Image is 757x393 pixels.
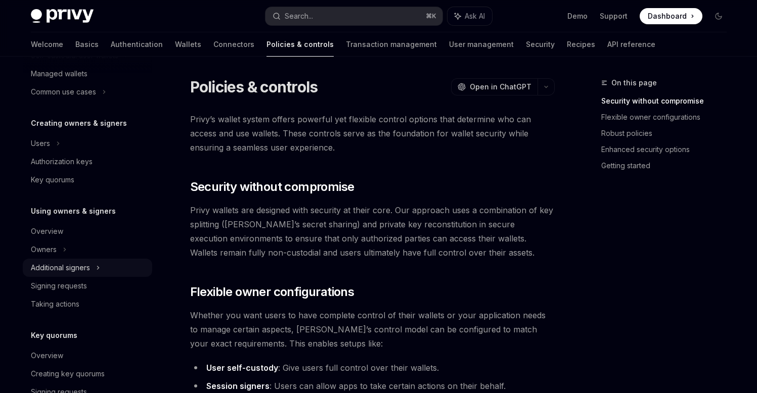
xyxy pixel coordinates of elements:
[31,156,93,168] div: Authorization keys
[601,141,735,158] a: Enhanced security options
[426,12,436,20] span: ⌘ K
[607,32,655,57] a: API reference
[648,11,687,21] span: Dashboard
[31,86,96,98] div: Common use cases
[31,137,50,150] div: Users
[31,174,74,186] div: Key quorums
[611,77,657,89] span: On this page
[449,32,514,57] a: User management
[465,11,485,21] span: Ask AI
[31,225,63,237] div: Overview
[567,11,588,21] a: Demo
[31,280,87,292] div: Signing requests
[190,203,555,260] span: Privy wallets are designed with security at their core. Our approach uses a combination of key sp...
[448,7,492,25] button: Ask AI
[23,277,152,295] a: Signing requests
[601,125,735,141] a: Robust policies
[190,379,555,393] li: : Users can allow apps to take certain actions on their behalf.
[265,7,442,25] button: Search...⌘K
[31,329,77,341] h5: Key quorums
[31,117,127,129] h5: Creating owners & signers
[23,295,152,313] a: Taking actions
[600,11,628,21] a: Support
[470,82,531,92] span: Open in ChatGPT
[213,32,254,57] a: Connectors
[567,32,595,57] a: Recipes
[640,8,702,24] a: Dashboard
[23,347,152,365] a: Overview
[206,381,270,391] strong: Session signers
[23,171,152,189] a: Key quorums
[31,205,116,217] h5: Using owners & signers
[31,243,57,256] div: Owners
[601,109,735,125] a: Flexible owner configurations
[190,361,555,375] li: : Give users full control over their wallets.
[190,112,555,155] span: Privy’s wallet system offers powerful yet flexible control options that determine who can access ...
[526,32,555,57] a: Security
[601,158,735,174] a: Getting started
[175,32,201,57] a: Wallets
[23,153,152,171] a: Authorization keys
[206,363,278,373] strong: User self-custody
[31,350,63,362] div: Overview
[31,368,105,380] div: Creating key quorums
[190,308,555,351] span: Whether you want users to have complete control of their wallets or your application needs to man...
[190,179,354,195] span: Security without compromise
[31,9,94,23] img: dark logo
[31,32,63,57] a: Welcome
[23,365,152,383] a: Creating key quorums
[710,8,727,24] button: Toggle dark mode
[451,78,538,95] button: Open in ChatGPT
[601,93,735,109] a: Security without compromise
[190,78,318,96] h1: Policies & controls
[190,284,354,300] span: Flexible owner configurations
[31,298,79,310] div: Taking actions
[23,65,152,83] a: Managed wallets
[75,32,99,57] a: Basics
[31,262,90,274] div: Additional signers
[346,32,437,57] a: Transaction management
[31,68,87,80] div: Managed wallets
[266,32,334,57] a: Policies & controls
[285,10,313,22] div: Search...
[23,222,152,240] a: Overview
[111,32,163,57] a: Authentication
